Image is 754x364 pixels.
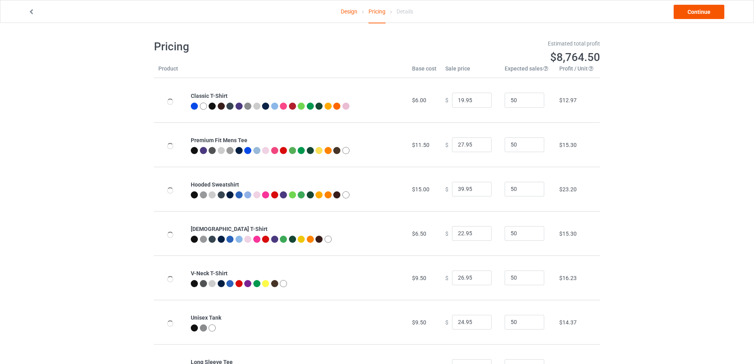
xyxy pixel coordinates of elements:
a: Continue [674,5,724,19]
span: $ [445,274,448,281]
div: Details [397,0,413,23]
span: $16.23 [559,275,577,281]
b: Unisex Tank [191,314,221,321]
th: Sale price [441,65,500,78]
span: $15.00 [412,186,429,192]
span: $23.20 [559,186,577,192]
span: $14.37 [559,319,577,326]
span: $6.50 [412,231,426,237]
th: Expected sales [500,65,555,78]
div: Pricing [368,0,386,23]
b: Classic T-Shirt [191,93,228,99]
img: heather_texture.png [226,147,234,154]
img: heather_texture.png [200,324,207,332]
span: $15.30 [559,142,577,148]
b: Hooded Sweatshirt [191,181,239,188]
b: Premium Fit Mens Tee [191,137,247,143]
span: $ [445,319,448,325]
div: Estimated total profit [383,40,600,48]
span: $9.50 [412,275,426,281]
span: $8,764.50 [550,51,600,64]
a: Design [341,0,357,23]
span: $11.50 [412,142,429,148]
span: $ [445,97,448,103]
img: heather_texture.png [244,103,251,110]
span: $12.97 [559,97,577,103]
span: $6.00 [412,97,426,103]
th: Product [154,65,186,78]
b: [DEMOGRAPHIC_DATA] T-Shirt [191,226,268,232]
span: $ [445,141,448,148]
h1: Pricing [154,40,372,54]
span: $ [445,186,448,192]
th: Base cost [408,65,441,78]
th: Profit / Unit [555,65,600,78]
span: $9.50 [412,319,426,326]
b: V-Neck T-Shirt [191,270,228,276]
span: $15.30 [559,231,577,237]
span: $ [445,230,448,236]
